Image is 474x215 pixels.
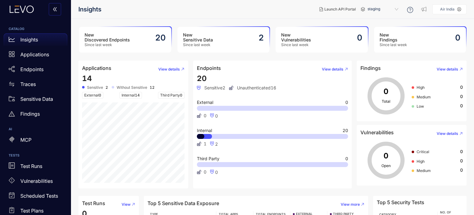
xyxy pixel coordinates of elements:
[460,158,463,163] span: 0
[440,7,455,11] p: Air India
[82,65,111,71] h4: Applications
[460,168,463,173] span: 0
[20,81,36,87] p: Traces
[417,168,431,173] span: Medium
[135,93,140,97] span: 14
[148,200,219,206] h4: Top 5 Sensitive Data Exposure
[106,85,108,90] b: 2
[259,33,264,42] h2: 2
[78,6,102,13] span: Insights
[4,190,67,204] a: Scheduled Tests
[49,3,61,15] button: double-left
[153,64,185,74] button: View details
[82,74,92,83] span: 14
[204,141,206,146] span: 1
[20,208,44,213] p: Test Plans
[20,178,53,184] p: Vulnerabilities
[197,74,207,83] span: 20
[20,193,58,199] p: Scheduled Tests
[345,157,348,161] span: 0
[99,93,101,97] span: 0
[460,149,463,154] span: 0
[20,111,40,117] p: Findings
[20,67,44,72] p: Endpoints
[204,113,206,118] span: 0
[281,43,311,47] span: Since last week
[455,33,460,42] h2: 0
[437,131,458,136] span: View details
[417,104,424,109] span: Low
[197,85,225,90] span: Sensitive 2
[314,4,361,14] button: Launch API Portal
[215,170,218,175] span: 0
[229,85,276,90] span: Unauthenticated 16
[360,65,381,71] h4: Findings
[155,33,166,42] h2: 20
[180,93,182,97] span: 0
[117,200,135,209] button: View
[4,33,67,48] a: Insights
[417,85,425,90] span: High
[197,128,212,133] span: Internal
[9,27,62,31] h6: CATALOG
[183,43,213,47] span: Since last week
[437,67,458,71] span: View details
[117,85,147,90] span: Without Sensitive
[377,200,424,205] h4: Top 5 Security Tests
[460,94,463,99] span: 0
[9,154,62,157] h6: TESTS
[317,64,348,74] button: View details
[82,200,105,206] h4: Test Runs
[4,175,67,190] a: Vulnerabilities
[9,111,15,117] span: warning
[20,52,49,57] p: Applications
[119,92,142,99] span: Internal
[4,48,67,63] a: Applications
[380,43,407,47] span: Since last week
[204,170,206,174] span: 0
[197,157,219,161] span: Third Party
[20,163,42,169] p: Test Runs
[122,202,131,207] span: View
[4,134,67,149] a: MCP
[52,7,57,12] span: double-left
[197,100,213,105] span: External
[150,85,155,90] b: 12
[341,202,360,207] span: View more
[460,85,463,90] span: 0
[215,113,218,118] span: 0
[432,64,463,74] button: View details
[20,137,31,143] p: MCP
[9,81,15,87] span: swap
[380,32,407,42] h3: New Findings
[215,141,218,147] span: 2
[322,67,343,71] span: View details
[4,93,67,108] a: Sensitive Data
[4,63,67,78] a: Endpoints
[158,67,180,71] span: View details
[197,65,221,71] h4: Endpoints
[20,96,53,102] p: Sensitive Data
[345,100,348,105] span: 0
[158,92,185,99] span: Third Party
[20,37,38,42] p: Insights
[281,32,311,42] h3: New Vulnerabilities
[4,108,67,123] a: Findings
[85,43,130,47] span: Since last week
[183,32,213,42] h3: New Sensitive Data
[417,95,431,99] span: Medium
[4,160,67,175] a: Test Runs
[9,127,62,131] h6: AI
[460,103,463,108] span: 0
[82,92,103,99] span: External
[85,32,130,42] h3: New Discovered Endpoints
[357,33,362,42] h2: 0
[417,149,429,154] span: Critical
[368,4,400,14] span: staging
[4,78,67,93] a: Traces
[432,129,463,139] button: View details
[343,128,348,133] span: 20
[324,7,356,11] span: Launch API Portal
[87,85,103,90] span: Sensitive
[360,130,394,135] h4: Vulnerabilities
